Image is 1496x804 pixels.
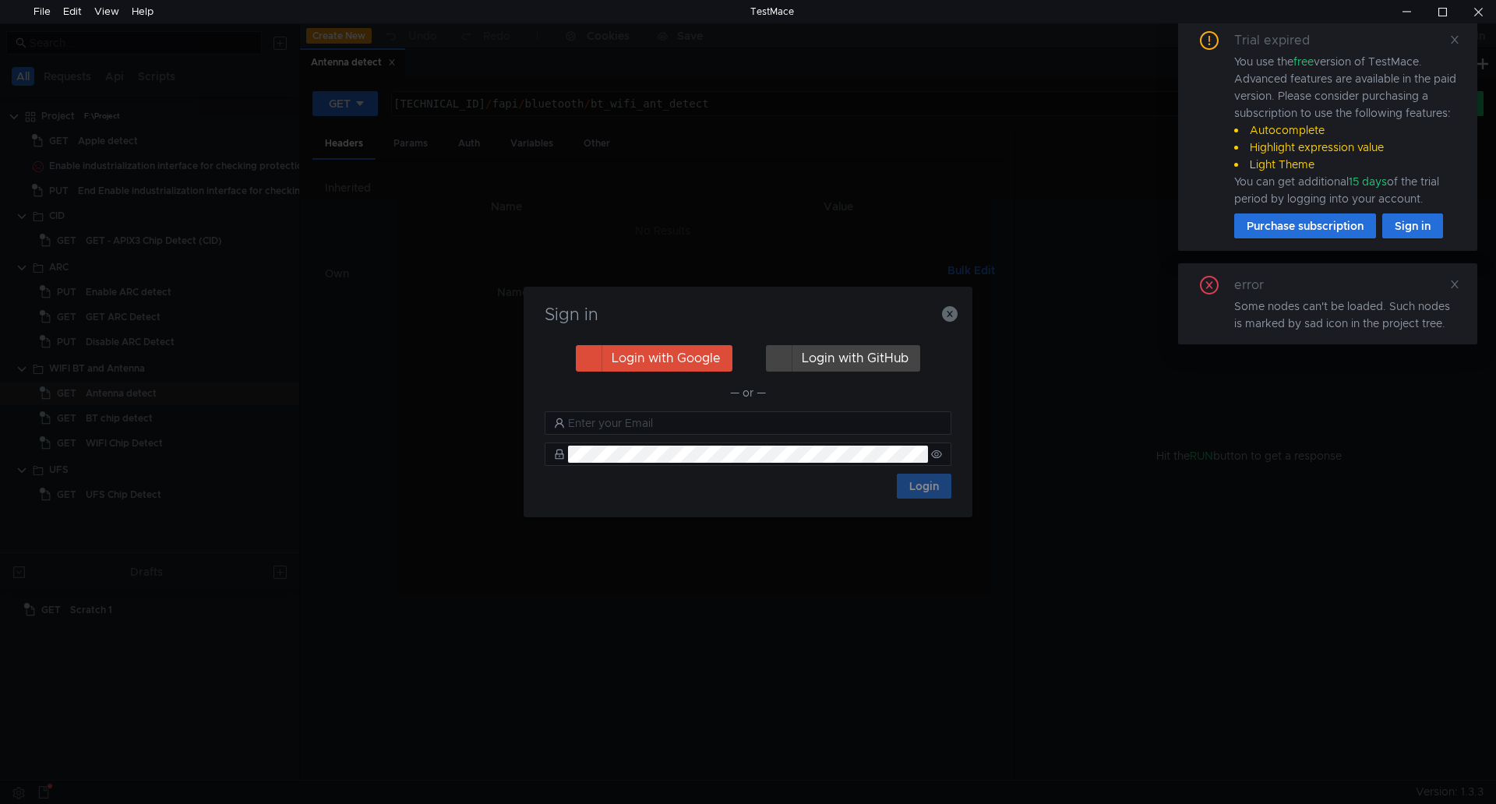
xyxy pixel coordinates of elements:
[1234,298,1459,332] div: Some nodes can't be loaded. Such nodes is marked by sad icon in the project tree.
[1234,122,1459,139] li: Autocomplete
[1234,173,1459,207] div: You can get additional of the trial period by logging into your account.
[1234,156,1459,173] li: Light Theme
[1234,139,1459,156] li: Highlight expression value
[576,345,732,372] button: Login with Google
[1382,213,1443,238] button: Sign in
[1234,213,1376,238] button: Purchase subscription
[1234,53,1459,207] div: You use the version of TestMace. Advanced features are available in the paid version. Please cons...
[1234,276,1283,294] div: error
[568,414,942,432] input: Enter your Email
[1234,31,1328,50] div: Trial expired
[766,345,920,372] button: Login with GitHub
[542,305,954,324] h3: Sign in
[545,383,951,402] div: — or —
[1293,55,1314,69] span: free
[1349,175,1387,189] span: 15 days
